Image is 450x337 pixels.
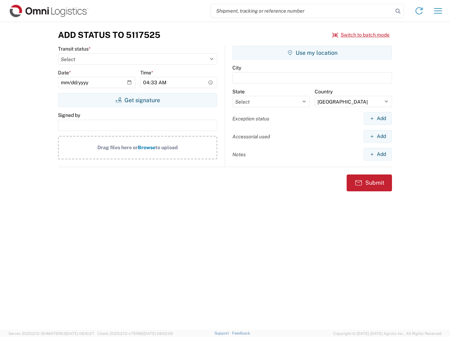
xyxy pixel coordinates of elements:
span: Browse [138,145,155,150]
span: [DATE] 08:10:27 [66,331,94,336]
button: Get signature [58,93,217,107]
button: Use my location [232,46,392,60]
button: Add [364,112,392,125]
a: Support [214,331,232,335]
label: State [232,88,245,95]
span: to upload [155,145,178,150]
a: Feedback [232,331,250,335]
label: Date [58,70,71,76]
span: [DATE] 08:02:06 [143,331,173,336]
label: Time [140,70,153,76]
label: Exception status [232,115,269,122]
button: Switch to batch mode [332,29,390,41]
label: Signed by [58,112,80,118]
label: Notes [232,151,246,158]
span: Server: 2025.21.0-3046479f1b3 [8,331,94,336]
h3: Add Status to 5117525 [58,30,160,40]
button: Add [364,148,392,161]
label: City [232,65,241,71]
label: Country [315,88,333,95]
span: Copyright © [DATE]-[DATE] Agistix Inc., All Rights Reserved [333,330,442,337]
button: Submit [347,174,392,191]
label: Accessorial used [232,133,270,140]
button: Add [364,130,392,143]
input: Shipment, tracking or reference number [211,4,393,18]
span: Drag files here or [97,145,138,150]
span: Client: 2025.21.0-c751f8d [97,331,173,336]
label: Transit status [58,46,91,52]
